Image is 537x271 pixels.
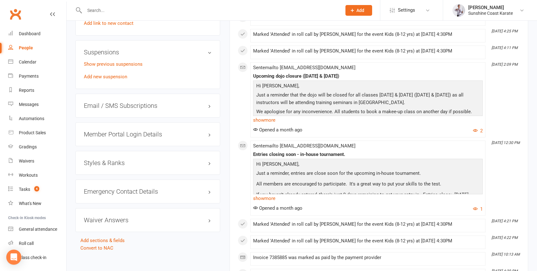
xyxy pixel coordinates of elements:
[19,45,33,50] div: People
[473,127,483,135] button: 2
[468,10,513,16] div: Sunshine Coast Karate
[19,255,46,260] div: Class check-in
[8,222,66,236] a: General attendance kiosk mode
[19,31,41,36] div: Dashboard
[491,252,520,257] i: [DATE] 10:13 AM
[398,3,415,17] span: Settings
[253,116,483,124] a: show more
[84,19,133,27] a: Add link to new contact
[19,59,36,64] div: Calendar
[253,48,483,54] div: Marked 'Attended' in roll call by [PERSON_NAME] for the event Kids (8-12 yrs) at [DATE] 4:30PM
[19,102,39,107] div: Messages
[8,126,66,140] a: Product Sales
[256,170,421,176] span: Just a reminder, entries are close soon for the upcoming in-house tournament.
[356,8,364,13] span: Add
[255,160,481,169] p: Hi [PERSON_NAME],
[8,251,66,265] a: Class kiosk mode
[255,82,481,91] p: Hi [PERSON_NAME],
[84,217,212,224] h3: Waiver Answers
[253,255,483,260] div: Invoice 7385885 was marked as paid by the payment provider
[253,205,302,211] span: Opened a month ago
[83,6,337,15] input: Search...
[8,55,66,69] a: Calendar
[491,29,518,33] i: [DATE] 4:25 PM
[345,5,372,16] button: Add
[8,154,66,168] a: Waivers
[19,173,38,178] div: Workouts
[491,141,520,145] i: [DATE] 12:30 PM
[19,144,37,149] div: Gradings
[19,116,44,121] div: Automations
[84,61,143,67] a: Show previous suspensions
[34,186,39,191] span: 4
[8,112,66,126] a: Automations
[8,83,66,97] a: Reports
[255,91,481,108] p: Just a reminder that the dojo will be closed for all classes [DATE] & [DATE] ([DATE] & [DATE]) as...
[19,130,46,135] div: Product Sales
[8,168,66,182] a: Workouts
[253,65,355,70] span: Sent email to [EMAIL_ADDRESS][DOMAIN_NAME]
[84,49,212,56] h3: Suspensions
[253,152,483,157] div: Entries closing soon - in-house tournament.
[19,88,34,93] div: Reports
[84,74,127,80] a: Add new suspension
[8,6,23,22] a: Clubworx
[253,127,302,133] span: Opened a month ago
[84,159,212,166] h3: Styles & Ranks
[253,32,483,37] div: Marked 'Attended' in roll call by [PERSON_NAME] for the event Kids (8-12 yrs) at [DATE] 4:30PM
[256,192,470,197] span: If you haven't already entered, there's just 9 days remaining to get your entry in. Entries close...
[8,27,66,41] a: Dashboard
[8,236,66,251] a: Roll call
[255,180,481,189] p: All members are encouraged to participate. It's a great way to put your skills to the test.
[491,62,518,67] i: [DATE] 2:09 PM
[453,4,465,17] img: thumb_image1623729628.png
[473,205,483,213] button: 1
[80,245,113,251] a: Convert to NAC
[253,194,483,203] a: show more
[491,219,518,223] i: [DATE] 4:21 PM
[253,74,483,79] div: Upcoming dojo closure ([DATE] & [DATE])
[19,187,30,192] div: Tasks
[84,131,212,138] h3: Member Portal Login Details
[468,5,513,10] div: [PERSON_NAME]
[84,102,212,109] h3: Email / SMS Subscriptions
[491,235,518,240] i: [DATE] 4:22 PM
[8,140,66,154] a: Gradings
[19,201,41,206] div: What's New
[8,196,66,211] a: What's New
[253,143,355,149] span: Sent email to [EMAIL_ADDRESS][DOMAIN_NAME]
[8,41,66,55] a: People
[19,74,39,79] div: Payments
[19,241,34,246] div: Roll call
[80,238,125,243] a: Add sections & fields
[491,46,518,50] i: [DATE] 4:11 PM
[8,182,66,196] a: Tasks 4
[84,188,212,195] h3: Emergency Contact Details
[19,227,57,232] div: General attendance
[19,158,34,163] div: Waivers
[8,69,66,83] a: Payments
[253,238,483,244] div: Marked 'Attended' in roll call by [PERSON_NAME] for the event Kids (8-12 yrs) at [DATE] 4:30PM
[8,97,66,112] a: Messages
[256,109,472,114] span: We apologise for any inconvenience. All students to book a makee-up class on another day if possi...
[6,250,21,265] div: Open Intercom Messenger
[253,222,483,227] div: Marked 'Attended' in roll call by [PERSON_NAME] for the event Kids (8-12 yrs) at [DATE] 4:30PM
